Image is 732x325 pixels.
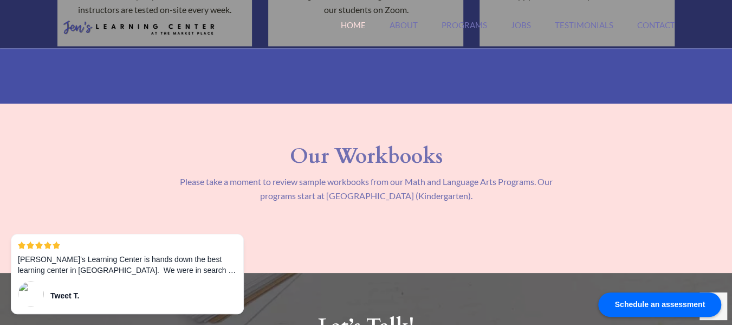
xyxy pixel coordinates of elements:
div: Tweet T. [50,290,221,301]
a: Contact [637,20,675,43]
a: Jobs [511,20,531,43]
a: Testimonials [555,20,613,43]
div: Schedule an assessment [598,292,721,317]
h2: Our Workbooks [179,145,553,168]
p: Please take a moment to review sample workbooks from our Math and Language Arts Programs. Our pro... [179,175,553,203]
img: Jen's Learning Center Logo Transparent [57,12,220,44]
a: Home [341,20,366,43]
a: Programs [442,20,487,43]
p: [PERSON_NAME]'s Learning Center is hands down the best learning center in [GEOGRAPHIC_DATA]. We w... [18,254,237,276]
a: About [390,20,418,43]
img: 60s.jpg [18,281,44,307]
